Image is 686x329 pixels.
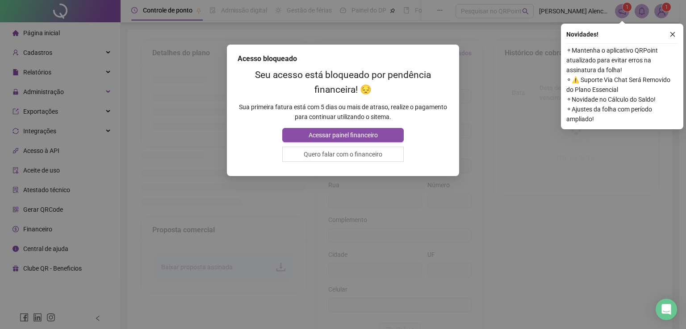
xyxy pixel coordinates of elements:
[238,53,448,64] div: Acesso bloqueado
[566,29,598,39] span: Novidades !
[566,45,678,75] span: ⚬ Mantenha o aplicativo QRPoint atualizado para evitar erros na assinatura da folha!
[282,128,403,142] button: Acessar painel financeiro
[566,95,678,104] span: ⚬ Novidade no Cálculo do Saldo!
[309,130,378,140] span: Acessar painel financeiro
[282,147,403,162] button: Quero falar com o financeiro
[669,31,676,37] span: close
[566,104,678,124] span: ⚬ Ajustes da folha com período ampliado!
[238,102,448,122] p: Sua primeira fatura está com 5 dias ou mais de atraso, realize o pagamento para continuar utiliza...
[656,299,677,320] div: Open Intercom Messenger
[238,68,448,97] h2: Seu acesso está bloqueado por pendência financeira! 😔
[566,75,678,95] span: ⚬ ⚠️ Suporte Via Chat Será Removido do Plano Essencial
